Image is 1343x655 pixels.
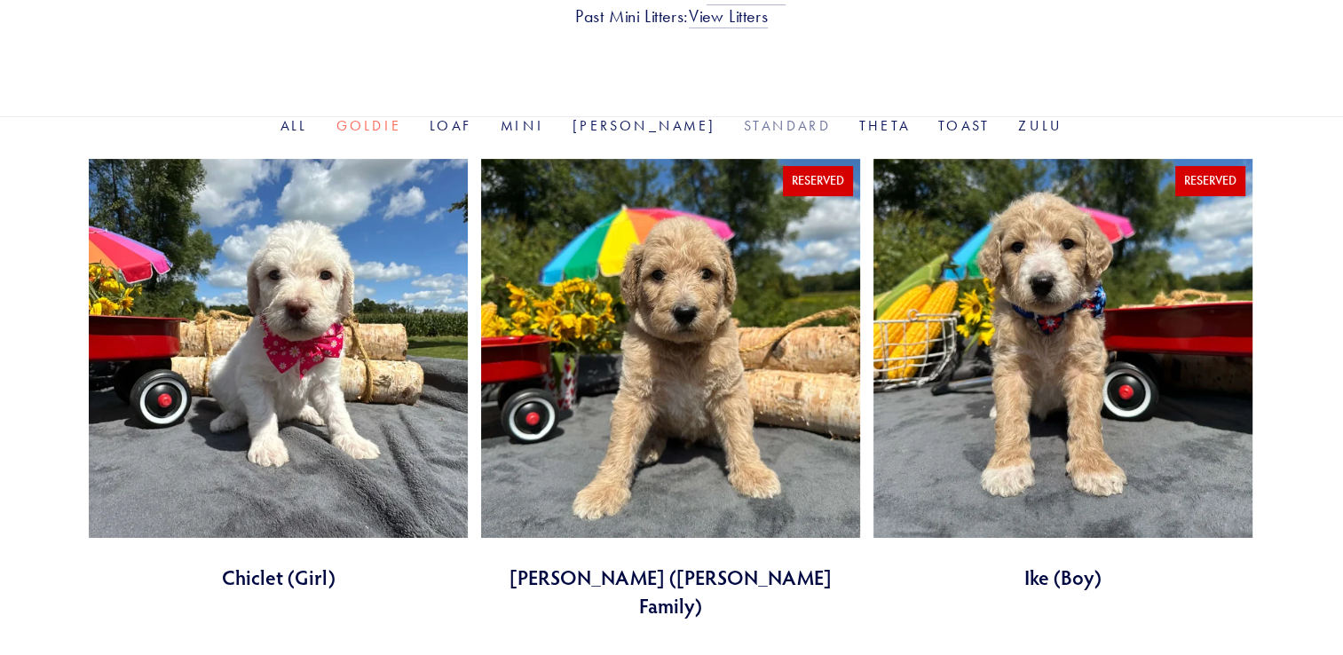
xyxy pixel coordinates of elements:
a: Standard [744,117,831,134]
a: All [280,117,308,134]
a: Toast [938,117,990,134]
a: View Litters [689,5,768,28]
a: Theta [859,117,910,134]
a: Zulu [1018,117,1063,134]
a: Goldie [336,117,401,134]
a: Loaf [430,117,472,134]
a: Mini [501,117,544,134]
a: [PERSON_NAME] [573,117,715,134]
